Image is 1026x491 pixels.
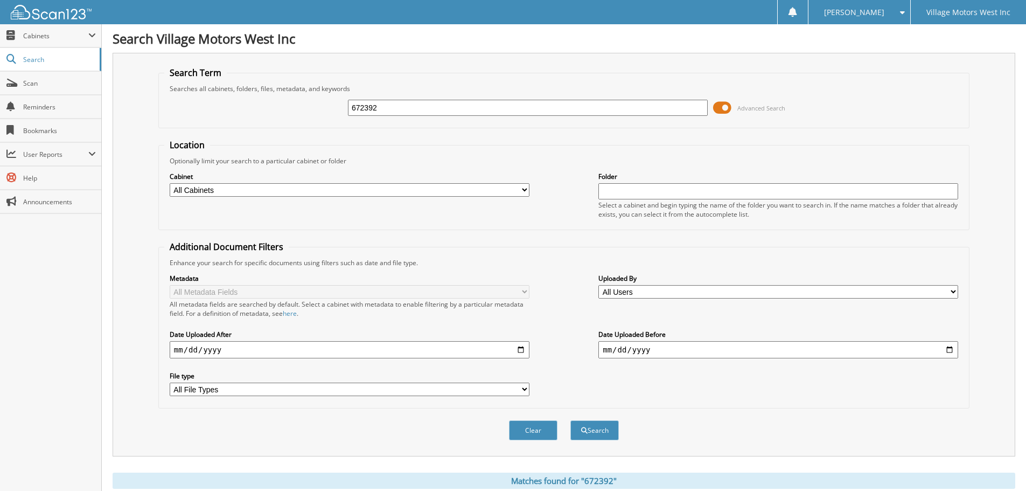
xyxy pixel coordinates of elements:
[170,300,529,318] div: All metadata fields are searched by default. Select a cabinet with metadata to enable filtering b...
[23,197,96,206] span: Announcements
[113,30,1015,47] h1: Search Village Motors West Inc
[926,9,1010,16] span: Village Motors West Inc
[170,341,529,358] input: start
[23,31,88,40] span: Cabinets
[824,9,884,16] span: [PERSON_NAME]
[598,200,958,219] div: Select a cabinet and begin typing the name of the folder you want to search in. If the name match...
[283,309,297,318] a: here
[737,104,785,112] span: Advanced Search
[598,341,958,358] input: end
[164,139,210,151] legend: Location
[509,420,557,440] button: Clear
[170,172,529,181] label: Cabinet
[164,241,289,253] legend: Additional Document Filters
[164,156,964,165] div: Optionally limit your search to a particular cabinet or folder
[570,420,619,440] button: Search
[164,67,227,79] legend: Search Term
[23,150,88,159] span: User Reports
[23,102,96,112] span: Reminders
[170,371,529,381] label: File type
[113,473,1015,489] div: Matches found for "672392"
[23,55,94,64] span: Search
[598,330,958,339] label: Date Uploaded Before
[598,274,958,283] label: Uploaded By
[23,174,96,183] span: Help
[170,274,529,283] label: Metadata
[170,330,529,339] label: Date Uploaded After
[23,79,96,88] span: Scan
[598,172,958,181] label: Folder
[164,258,964,267] div: Enhance your search for specific documents using filters such as date and file type.
[23,126,96,135] span: Bookmarks
[11,5,92,19] img: scan123-logo-white.svg
[164,84,964,93] div: Searches all cabinets, folders, files, metadata, and keywords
